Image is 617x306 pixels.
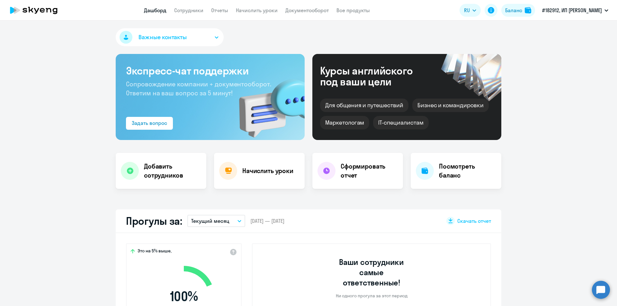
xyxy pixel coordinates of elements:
h3: Экспресс-чат поддержки [126,64,294,77]
a: Все продукты [336,7,370,13]
h4: Добавить сотрудников [144,162,201,180]
a: Документооборот [285,7,329,13]
button: Важные контакты [116,28,224,46]
p: #182912, ИП [PERSON_NAME] [542,6,602,14]
span: 100 % [147,289,221,304]
p: Текущий месяц [191,217,229,225]
div: Задать вопрос [132,119,167,127]
span: [DATE] — [DATE] [250,217,284,224]
button: RU [460,4,481,17]
button: Задать вопрос [126,117,173,130]
span: RU [464,6,470,14]
span: Сопровождение компании + документооборот. Ответим на ваш вопрос за 5 минут! [126,80,271,97]
button: #182912, ИП [PERSON_NAME] [539,3,612,18]
a: Отчеты [211,7,228,13]
button: Текущий месяц [187,215,245,227]
h4: Посмотреть баланс [439,162,496,180]
a: Начислить уроки [236,7,278,13]
h2: Прогулы за: [126,214,182,227]
div: Курсы английского под ваши цели [320,65,430,87]
img: bg-img [230,68,305,140]
span: Это на 5% выше, [138,248,172,256]
span: Важные контакты [139,33,187,41]
h4: Начислить уроки [242,166,293,175]
div: IT-специалистам [373,116,428,129]
p: Ни одного прогула за этот период [336,293,407,299]
button: Балансbalance [501,4,535,17]
a: Дашборд [144,7,166,13]
span: Скачать отчет [457,217,491,224]
div: Для общения и путешествий [320,99,408,112]
h3: Ваши сотрудники самые ответственные! [330,257,413,288]
img: balance [525,7,531,13]
div: Бизнес и командировки [412,99,489,112]
a: Сотрудники [174,7,203,13]
div: Баланс [505,6,522,14]
div: Маркетологам [320,116,369,129]
h4: Сформировать отчет [341,162,398,180]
